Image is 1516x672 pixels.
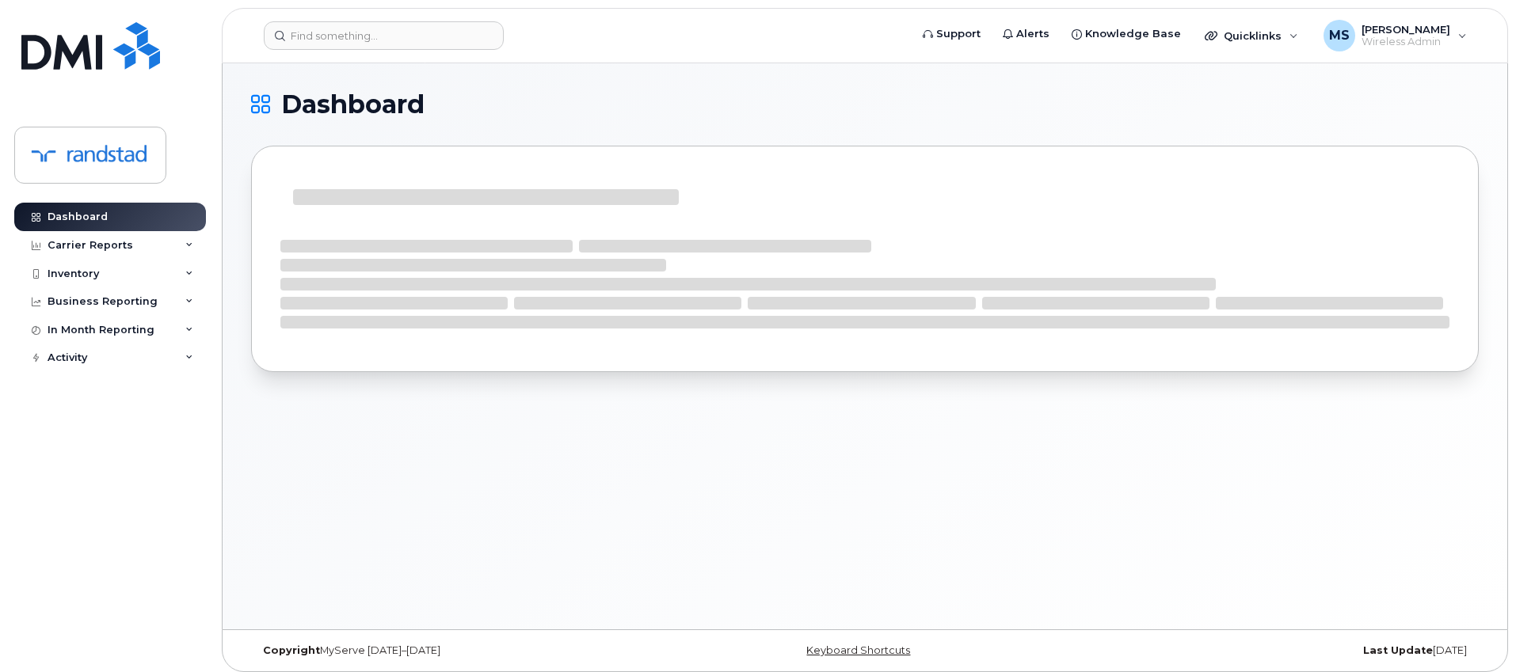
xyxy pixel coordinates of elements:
[251,644,661,657] div: MyServe [DATE]–[DATE]
[1363,644,1433,656] strong: Last Update
[263,644,320,656] strong: Copyright
[1069,644,1479,657] div: [DATE]
[806,644,910,656] a: Keyboard Shortcuts
[281,93,425,116] span: Dashboard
